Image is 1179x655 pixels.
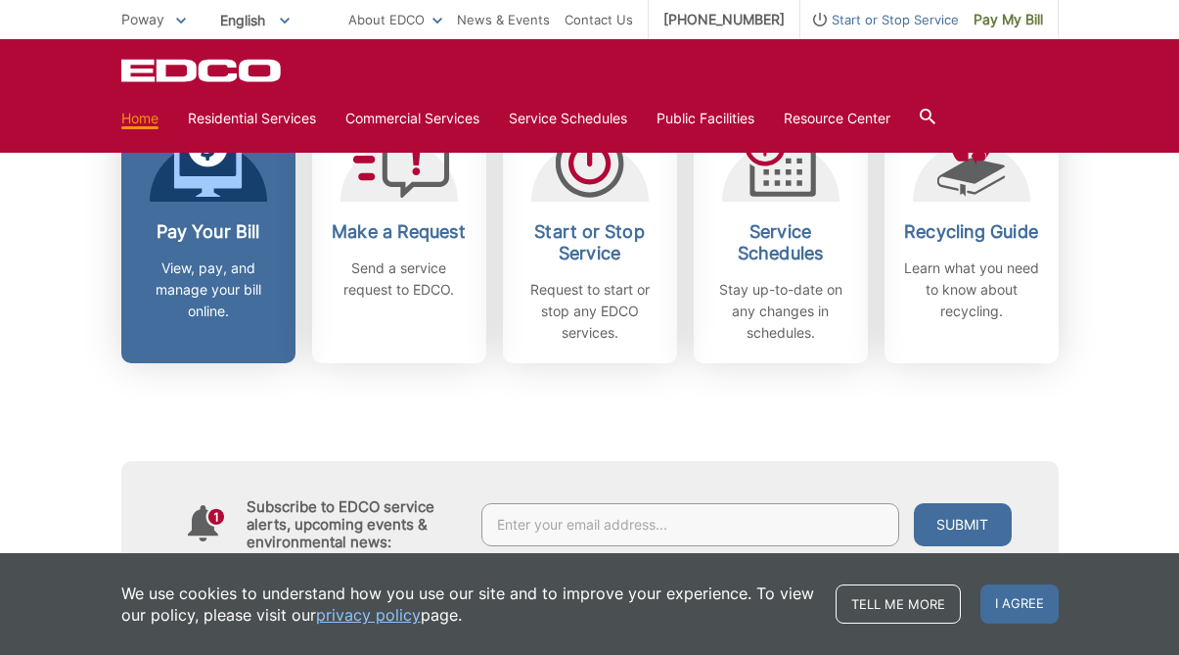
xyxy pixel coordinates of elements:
p: View, pay, and manage your bill online. [136,257,281,322]
h2: Recycling Guide [899,221,1044,243]
button: Submit [914,503,1012,546]
span: I agree [980,585,1059,624]
p: Stay up-to-date on any changes in schedules. [708,279,853,344]
a: Tell me more [836,585,961,624]
a: privacy policy [316,604,421,626]
a: Home [121,108,159,129]
a: Contact Us [565,9,633,30]
a: Recycling Guide Learn what you need to know about recycling. [884,104,1059,363]
input: Enter your email address... [481,503,899,546]
a: Service Schedules [509,108,627,129]
h2: Pay Your Bill [136,221,281,243]
span: Poway [121,11,164,27]
span: Pay My Bill [974,9,1043,30]
a: EDCD logo. Return to the homepage. [121,59,284,82]
a: Make a Request Send a service request to EDCO. [312,104,486,363]
h2: Start or Stop Service [518,221,662,264]
a: Service Schedules Stay up-to-date on any changes in schedules. [694,104,868,363]
p: We use cookies to understand how you use our site and to improve your experience. To view our pol... [121,583,816,626]
a: Public Facilities [657,108,754,129]
p: Send a service request to EDCO. [327,257,472,301]
a: Commercial Services [345,108,479,129]
a: About EDCO [348,9,442,30]
span: English [205,4,304,36]
h4: Subscribe to EDCO service alerts, upcoming events & environmental news: [247,498,462,551]
a: News & Events [457,9,550,30]
h2: Service Schedules [708,221,853,264]
a: Residential Services [188,108,316,129]
p: Learn what you need to know about recycling. [899,257,1044,322]
h2: Make a Request [327,221,472,243]
p: Request to start or stop any EDCO services. [518,279,662,344]
a: Pay Your Bill View, pay, and manage your bill online. [121,104,295,363]
a: Resource Center [784,108,890,129]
